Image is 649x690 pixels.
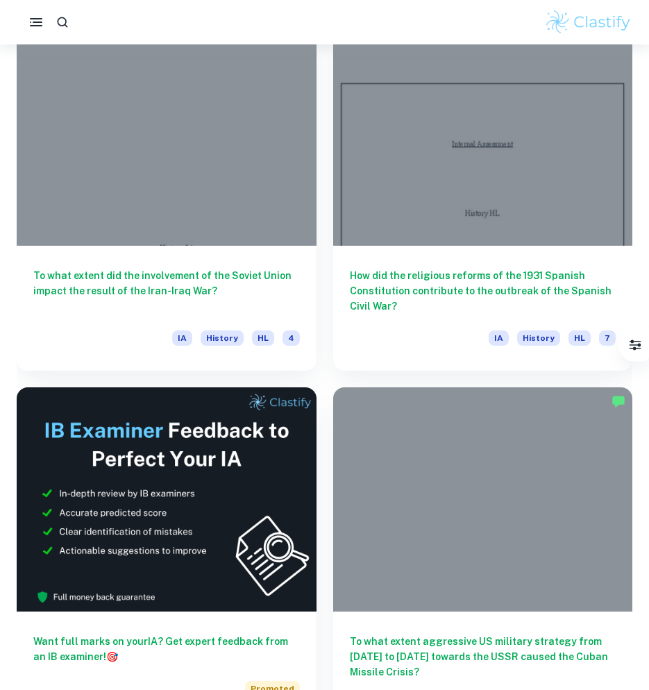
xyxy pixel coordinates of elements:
h6: Want full marks on your IA ? Get expert feedback from an IB examiner! [33,634,300,664]
img: Thumbnail [17,387,317,612]
span: 7 [599,330,616,346]
h6: To what extent did the involvement of the Soviet Union impact the result of the Iran-Iraq War? [33,268,300,314]
span: IA [489,330,509,346]
span: History [517,330,560,346]
a: To what extent did the involvement of the Soviet Union impact the result of the Iran-Iraq War?IAH... [17,21,317,371]
span: 🎯 [106,651,118,662]
button: Filter [621,331,649,359]
h6: To what extent aggressive US military strategy from [DATE] to [DATE] towards the USSR caused the ... [350,634,616,680]
span: HL [568,330,591,346]
span: IA [172,330,192,346]
span: History [201,330,244,346]
span: HL [252,330,274,346]
img: Clastify logo [544,8,632,36]
span: 4 [283,330,300,346]
a: How did the religious reforms of the 1931 Spanish Constitution contribute to the outbreak of the ... [333,21,633,371]
img: Marked [612,394,625,408]
h6: How did the religious reforms of the 1931 Spanish Constitution contribute to the outbreak of the ... [350,268,616,314]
